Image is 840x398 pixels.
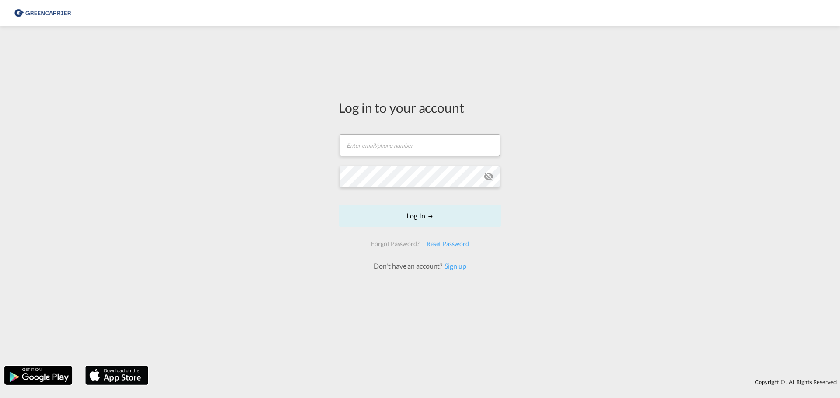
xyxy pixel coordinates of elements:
img: 8cf206808afe11efa76fcd1e3d746489.png [13,3,72,23]
input: Enter email/phone number [339,134,500,156]
a: Sign up [442,262,466,270]
img: apple.png [84,365,149,386]
img: google.png [3,365,73,386]
md-icon: icon-eye-off [483,171,494,182]
div: Copyright © . All Rights Reserved [153,374,840,389]
button: LOGIN [339,205,501,227]
div: Forgot Password? [367,236,423,252]
div: Don't have an account? [364,261,476,271]
div: Reset Password [423,236,472,252]
div: Log in to your account [339,98,501,117]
